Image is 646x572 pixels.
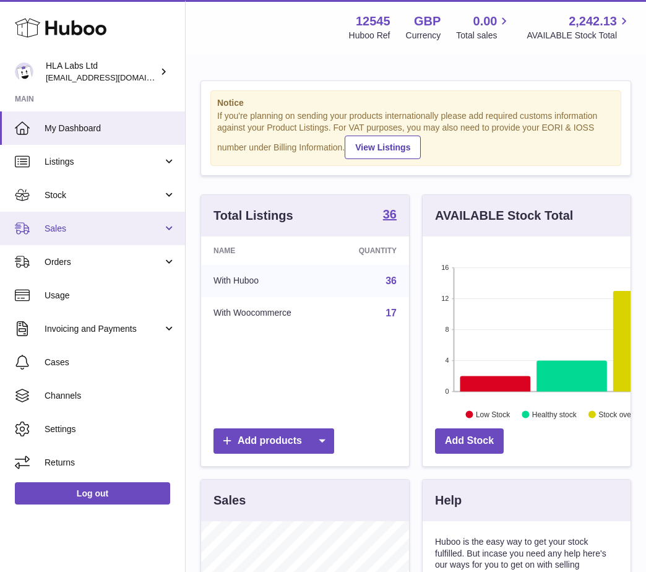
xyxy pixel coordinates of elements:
[383,208,397,220] strong: 36
[15,63,33,81] img: clinton@newgendirect.com
[435,428,504,454] a: Add Stock
[356,13,390,30] strong: 12545
[45,256,163,268] span: Orders
[217,97,614,109] strong: Notice
[201,297,330,329] td: With Woocommerce
[527,30,631,41] span: AVAILABLE Stock Total
[456,30,511,41] span: Total sales
[213,207,293,224] h3: Total Listings
[473,13,497,30] span: 0.00
[46,72,182,82] span: [EMAIL_ADDRESS][DOMAIN_NAME]
[383,208,397,223] a: 36
[569,13,617,30] span: 2,242.13
[406,30,441,41] div: Currency
[45,290,176,301] span: Usage
[213,428,334,454] a: Add products
[201,236,330,265] th: Name
[45,223,163,235] span: Sales
[217,110,614,158] div: If you're planning on sending your products internationally please add required customs informati...
[213,492,246,509] h3: Sales
[201,265,330,297] td: With Huboo
[385,308,397,318] a: 17
[15,482,170,505] a: Log out
[45,323,163,335] span: Invoicing and Payments
[441,264,449,271] text: 16
[445,388,449,395] text: 0
[435,492,462,509] h3: Help
[330,236,409,265] th: Quantity
[385,275,397,286] a: 36
[445,326,449,333] text: 8
[532,410,577,418] text: Healthy stock
[45,357,176,368] span: Cases
[441,295,449,302] text: 12
[445,357,449,364] text: 4
[435,207,573,224] h3: AVAILABLE Stock Total
[349,30,390,41] div: Huboo Ref
[45,156,163,168] span: Listings
[45,457,176,469] span: Returns
[527,13,631,41] a: 2,242.13 AVAILABLE Stock Total
[45,423,176,435] span: Settings
[456,13,511,41] a: 0.00 Total sales
[435,536,618,571] p: Huboo is the easy way to get your stock fulfilled. But incase you need any help here's our ways f...
[414,13,441,30] strong: GBP
[45,123,176,134] span: My Dashboard
[476,410,510,418] text: Low Stock
[45,390,176,402] span: Channels
[45,189,163,201] span: Stock
[345,136,421,159] a: View Listings
[46,60,157,84] div: HLA Labs Ltd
